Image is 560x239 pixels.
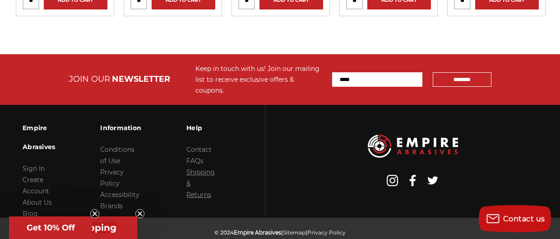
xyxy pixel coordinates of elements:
a: Sitemap [283,229,305,236]
a: FAQs [186,157,204,165]
a: Sign In [23,164,45,173]
button: Close teaser [135,209,144,218]
a: Privacy Policy [307,229,346,236]
span: Get 10% Off [27,223,75,233]
div: Get 10% OffClose teaser [9,216,92,239]
p: © 2024 | | [214,227,346,238]
a: Create Account [23,176,49,195]
a: Privacy Policy [100,168,124,187]
a: About Us [23,198,52,206]
span: NEWSLETTER [112,74,170,84]
a: Shipping & Returns [186,168,215,199]
h3: Information [100,118,141,137]
span: JOIN OUR [69,74,110,84]
h3: Help [186,118,215,137]
button: Close teaser [90,209,99,218]
a: Accessibility [100,191,139,199]
a: Blog [23,210,38,218]
div: Keep in touch with us! Join our mailing list to receive exclusive offers & coupons. [195,63,323,96]
img: Empire Abrasives Logo Image [368,135,458,158]
span: Contact us [503,215,545,223]
a: Conditions of Use [100,145,134,165]
button: Contact us [479,205,551,232]
span: Empire Abrasives [234,229,281,236]
a: Contact [186,145,212,154]
h3: Empire Abrasives [23,118,55,156]
div: Get Free ShippingClose teaser [9,216,137,239]
a: Brands [100,202,123,210]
